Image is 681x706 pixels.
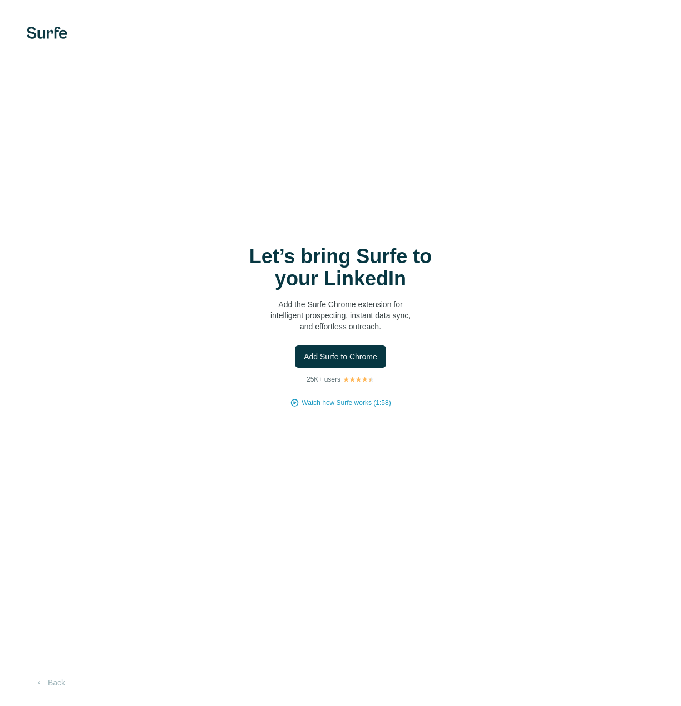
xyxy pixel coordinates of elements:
[229,245,452,290] h1: Let’s bring Surfe to your LinkedIn
[27,27,67,39] img: Surfe's logo
[295,345,386,368] button: Add Surfe to Chrome
[302,398,391,408] button: Watch how Surfe works (1:58)
[304,351,377,362] span: Add Surfe to Chrome
[27,673,73,693] button: Back
[307,374,340,384] p: 25K+ users
[229,299,452,332] p: Add the Surfe Chrome extension for intelligent prospecting, instant data sync, and effortless out...
[343,376,374,383] img: Rating Stars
